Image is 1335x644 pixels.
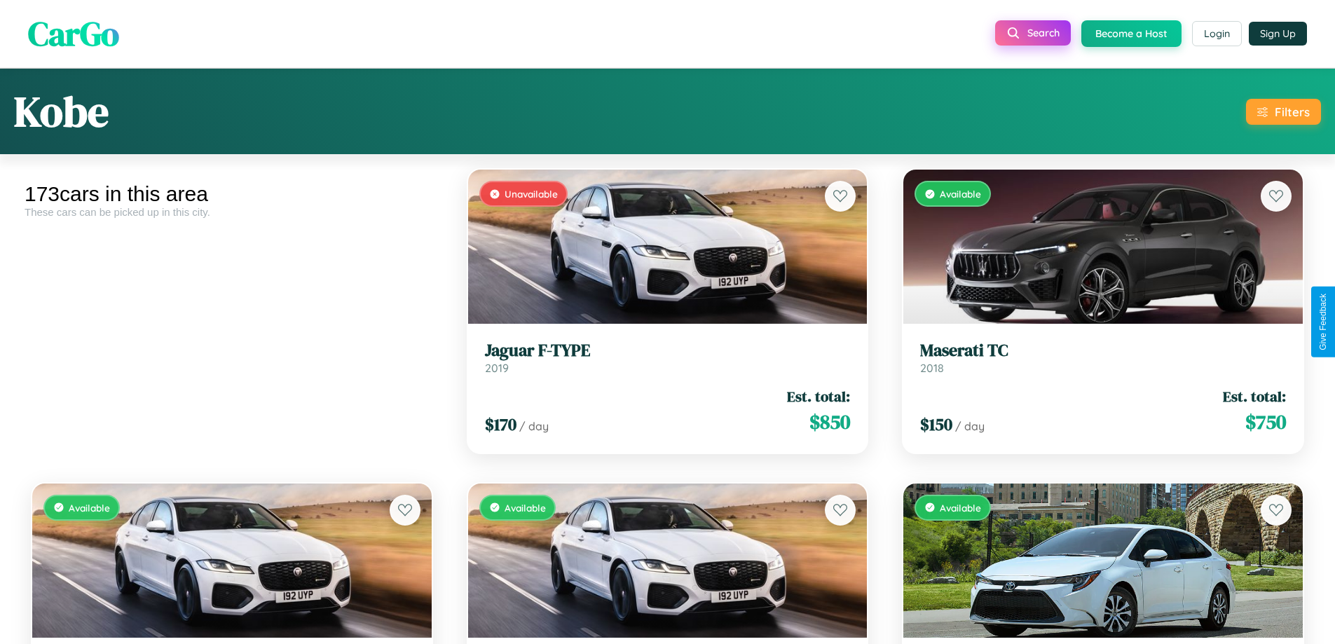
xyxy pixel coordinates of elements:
[485,341,851,361] h3: Jaguar F-TYPE
[1318,294,1328,350] div: Give Feedback
[69,502,110,514] span: Available
[920,361,944,375] span: 2018
[955,419,985,433] span: / day
[1027,27,1060,39] span: Search
[485,361,509,375] span: 2019
[505,188,558,200] span: Unavailable
[485,341,851,375] a: Jaguar F-TYPE2019
[1081,20,1182,47] button: Become a Host
[25,182,439,206] div: 173 cars in this area
[1223,386,1286,406] span: Est. total:
[519,419,549,433] span: / day
[787,386,850,406] span: Est. total:
[995,20,1071,46] button: Search
[1246,99,1321,125] button: Filters
[920,413,952,436] span: $ 150
[1245,408,1286,436] span: $ 750
[485,413,516,436] span: $ 170
[1192,21,1242,46] button: Login
[809,408,850,436] span: $ 850
[28,11,119,57] span: CarGo
[1249,22,1307,46] button: Sign Up
[920,341,1286,361] h3: Maserati TC
[505,502,546,514] span: Available
[940,502,981,514] span: Available
[1275,104,1310,119] div: Filters
[14,83,109,140] h1: Kobe
[940,188,981,200] span: Available
[25,206,439,218] div: These cars can be picked up in this city.
[920,341,1286,375] a: Maserati TC2018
